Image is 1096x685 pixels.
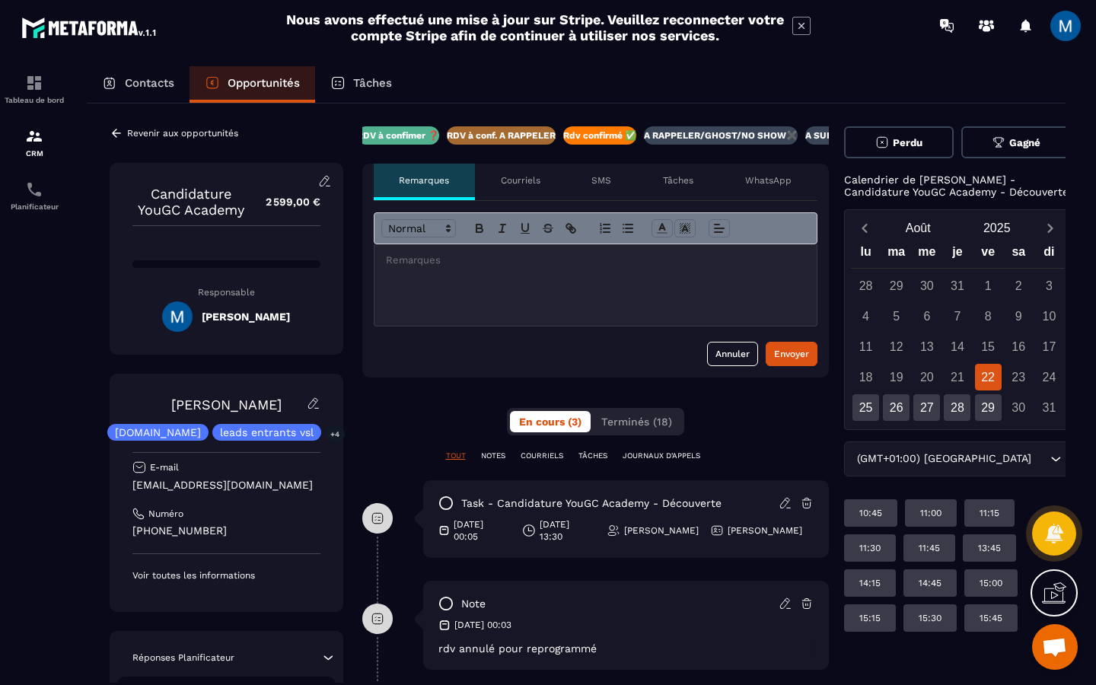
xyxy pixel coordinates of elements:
p: [PERSON_NAME] [728,524,802,537]
button: Perdu [844,126,954,158]
p: 13:45 [978,542,1001,554]
p: Responsable [132,287,320,298]
div: ma [881,241,912,268]
p: 15:30 [919,612,941,624]
p: 15:45 [980,612,1002,624]
div: 31 [944,272,970,299]
p: Calendrier de [PERSON_NAME] - Candidature YouGC Academy - Découverte [844,174,1072,198]
p: Voir toutes les informations [132,569,320,581]
div: 13 [913,333,940,360]
p: Tâches [663,174,693,186]
a: [PERSON_NAME] [171,397,282,413]
p: RDV à confimer ❓ [357,129,439,142]
p: 11:45 [919,542,940,554]
div: 16 [1005,333,1032,360]
p: 14:45 [919,577,941,589]
img: formation [25,127,43,145]
button: Terminés (18) [592,411,681,432]
p: TÂCHES [578,451,607,461]
p: 14:15 [859,577,881,589]
div: 20 [913,364,940,390]
a: Ouvrir le chat [1032,624,1078,670]
button: Open months overlay [879,215,958,241]
button: Annuler [707,342,758,366]
div: 9 [1005,303,1032,330]
div: je [942,241,973,268]
button: Previous month [851,218,879,238]
div: Calendar wrapper [851,241,1065,421]
div: sa [1003,241,1034,268]
p: Remarques [399,174,449,186]
p: E-mail [150,461,179,473]
p: Tableau de bord [4,96,65,104]
span: Gagné [1009,137,1040,148]
p: [DATE] 00:03 [454,619,511,631]
div: 15 [975,333,1002,360]
div: Envoyer [774,346,809,362]
div: 3 [1036,272,1063,299]
p: Tâches [353,76,392,90]
h5: [PERSON_NAME] [202,311,290,323]
p: Réponses Planificateur [132,652,234,664]
div: 1 [975,272,1002,299]
div: 11 [852,333,879,360]
a: Tâches [315,66,407,103]
div: 28 [852,272,879,299]
div: 27 [913,394,940,421]
img: formation [25,74,43,92]
div: 28 [944,394,970,421]
p: 11:00 [920,507,941,519]
a: Contacts [87,66,190,103]
div: 30 [1005,394,1032,421]
p: Revenir aux opportunités [127,128,238,139]
p: SMS [591,174,611,186]
a: formationformationCRM [4,116,65,169]
p: Rdv confirmé ✅ [563,129,636,142]
p: Planificateur [4,202,65,211]
p: rdv annulé pour reprogrammé [438,642,814,655]
p: A SUIVRE ⏳ [805,129,862,142]
div: lu [851,241,881,268]
div: 21 [944,364,970,390]
img: logo [21,14,158,41]
p: note [461,597,486,611]
p: NOTES [481,451,505,461]
span: (GMT+01:00) [GEOGRAPHIC_DATA] [854,451,1035,467]
div: 6 [913,303,940,330]
p: RDV à conf. A RAPPELER [447,129,556,142]
p: CRM [4,149,65,158]
a: Opportunités [190,66,315,103]
div: 26 [883,394,910,421]
div: 14 [944,333,970,360]
div: 18 [852,364,879,390]
div: 31 [1036,394,1063,421]
p: Opportunités [228,76,300,90]
button: Gagné [961,126,1072,158]
p: JOURNAUX D'APPELS [623,451,700,461]
p: [PERSON_NAME] [624,524,699,537]
div: 29 [883,272,910,299]
p: [DATE] 13:30 [540,518,595,543]
a: formationformationTableau de bord [4,62,65,116]
span: Perdu [893,137,922,148]
div: 5 [883,303,910,330]
p: [DOMAIN_NAME] [115,427,201,438]
div: 19 [883,364,910,390]
div: 2 [1005,272,1032,299]
p: +4 [325,426,345,442]
p: [EMAIL_ADDRESS][DOMAIN_NAME] [132,478,320,492]
p: [DATE] 00:05 [454,518,511,543]
p: Candidature YouGC Academy [132,186,250,218]
p: Numéro [148,508,183,520]
div: di [1034,241,1064,268]
div: 23 [1005,364,1032,390]
div: 7 [944,303,970,330]
img: scheduler [25,180,43,199]
p: 15:00 [980,577,1002,589]
div: Search for option [844,441,1072,476]
div: 24 [1036,364,1063,390]
span: Terminés (18) [601,416,672,428]
p: [PHONE_NUMBER] [132,524,320,538]
div: 4 [852,303,879,330]
p: 2 599,00 € [250,187,320,217]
